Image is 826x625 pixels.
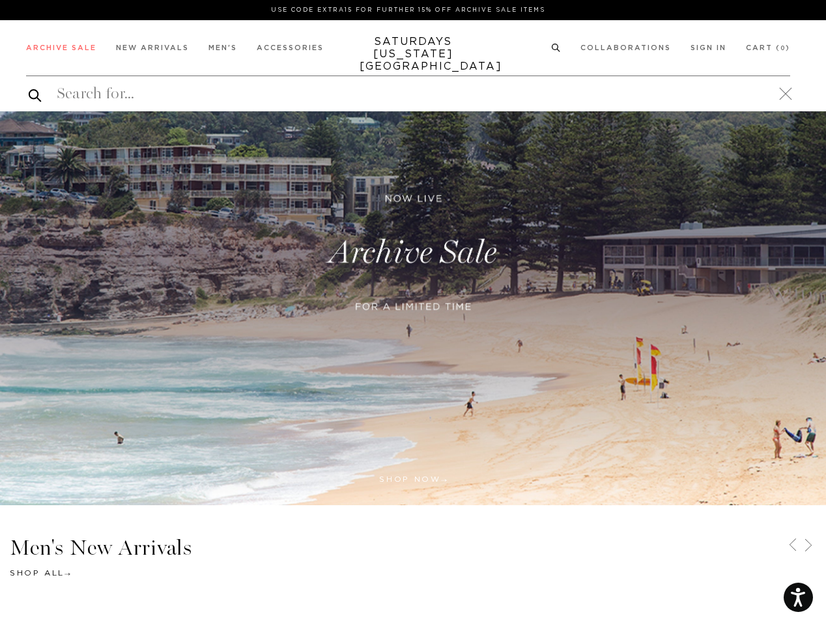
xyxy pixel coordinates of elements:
[26,83,790,104] input: Search for...
[780,46,786,51] small: 0
[580,44,671,51] a: Collaborations
[10,537,816,559] h3: Men's New Arrivals
[691,44,726,51] a: Sign In
[208,44,237,51] a: Men's
[26,44,96,51] a: Archive Sale
[360,36,467,73] a: SATURDAYS[US_STATE][GEOGRAPHIC_DATA]
[31,5,785,15] p: Use Code EXTRA15 for Further 15% Off Archive Sale Items
[10,569,70,577] a: Shop All
[116,44,189,51] a: New Arrivals
[257,44,324,51] a: Accessories
[746,44,790,51] a: Cart (0)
